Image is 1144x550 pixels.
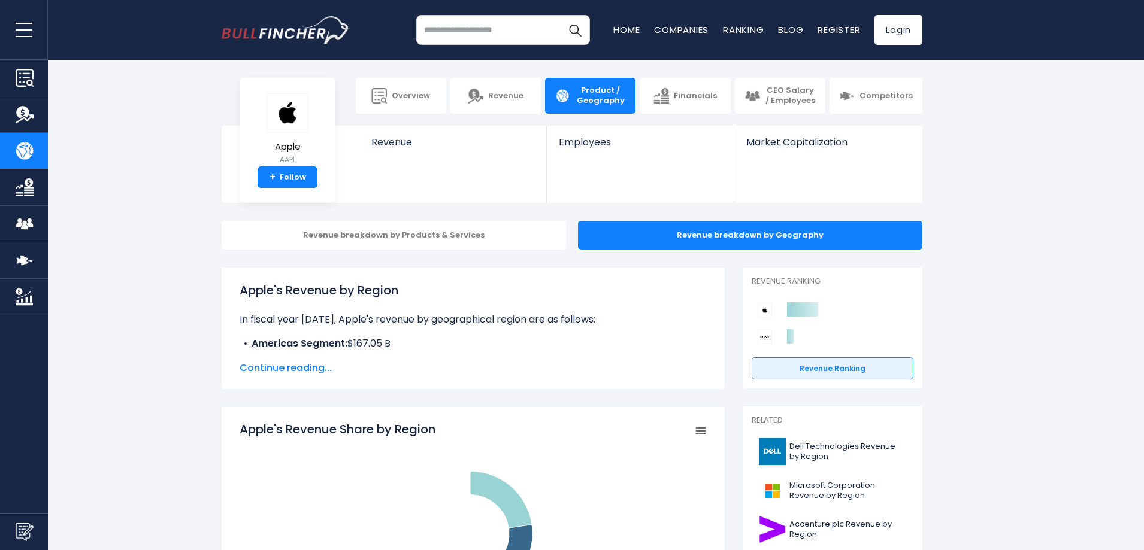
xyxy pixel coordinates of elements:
a: Revenue Ranking [752,357,913,380]
div: Revenue breakdown by Geography [578,221,922,250]
a: CEO Salary / Employees [735,78,825,114]
span: Overview [392,91,430,101]
a: Employees [547,126,733,168]
span: Revenue [488,91,523,101]
p: Revenue Ranking [752,276,913,287]
a: Home [613,23,640,36]
a: Login [874,15,922,45]
img: Sony Group Corporation competitors logo [758,330,772,344]
a: Go to homepage [222,16,350,44]
b: Americas Segment: [252,336,347,350]
img: Apple competitors logo [758,303,772,317]
a: Companies [654,23,709,36]
div: Revenue breakdown by Products & Services [222,221,566,250]
li: $101.33 B [240,351,707,365]
span: Apple [267,142,308,152]
span: Continue reading... [240,361,707,375]
a: Overview [356,78,446,114]
b: Europe Segment: [252,351,335,364]
a: Revenue [450,78,541,114]
tspan: Apple's Revenue Share by Region [240,421,435,437]
a: Product / Geography [545,78,635,114]
img: ACN logo [759,516,786,543]
a: Market Capitalization [734,126,921,168]
a: Financials [640,78,730,114]
span: Product / Geography [575,86,626,106]
img: MSFT logo [759,477,786,504]
li: $167.05 B [240,336,707,351]
span: Microsoft Corporation Revenue by Region [789,481,906,501]
a: Microsoft Corporation Revenue by Region [752,474,913,507]
span: Competitors [859,91,913,101]
a: Accenture plc Revenue by Region [752,513,913,546]
span: Accenture plc Revenue by Region [789,519,906,540]
small: AAPL [267,154,308,165]
img: bullfincher logo [222,16,350,44]
p: In fiscal year [DATE], Apple's revenue by geographical region are as follows: [240,312,707,327]
a: Apple AAPL [266,92,309,167]
a: Ranking [723,23,764,36]
a: Revenue [359,126,547,168]
strong: + [270,172,276,183]
span: Market Capitalization [746,136,909,148]
a: Competitors [830,78,922,114]
span: Employees [559,136,721,148]
a: Dell Technologies Revenue by Region [752,435,913,468]
h1: Apple's Revenue by Region [240,281,707,299]
img: DELL logo [759,438,786,465]
span: CEO Salary / Employees [765,86,816,106]
span: Dell Technologies Revenue by Region [789,442,906,462]
p: Related [752,415,913,426]
button: Search [560,15,590,45]
span: Revenue [371,136,535,148]
span: Financials [674,91,717,101]
a: Blog [778,23,803,36]
a: +Follow [258,166,317,188]
a: Register [818,23,860,36]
